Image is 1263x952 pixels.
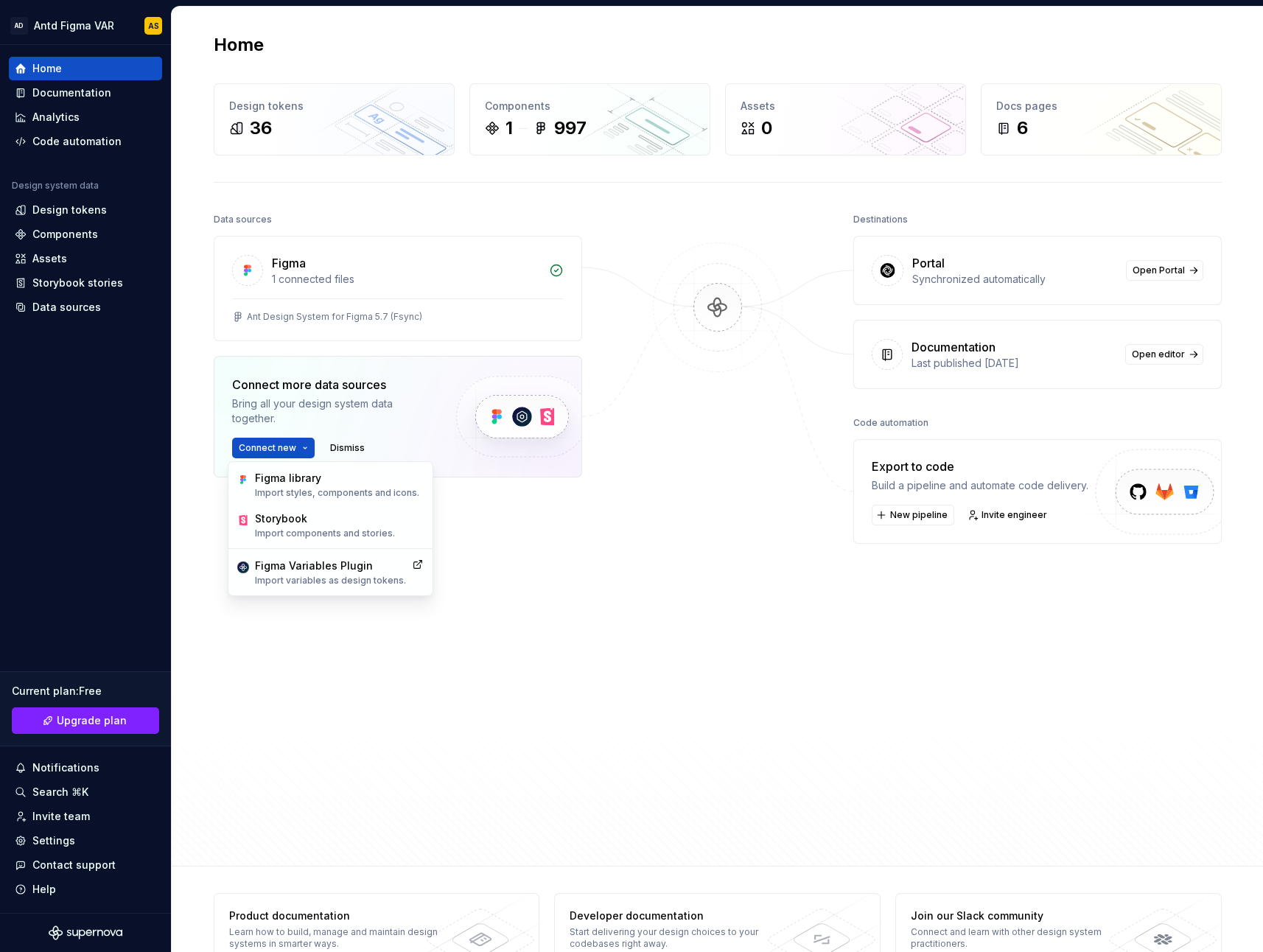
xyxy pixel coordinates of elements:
div: Notifications [32,760,99,775]
a: Assets [9,247,162,270]
div: Join our Slack community [911,909,1125,923]
div: 6 [1017,116,1028,140]
div: Documentation [32,85,111,100]
a: Home [9,57,162,80]
a: Figma1 connected filesAnt Design System for Figma 5.7 (Fsync) [214,236,582,341]
div: Export to code [872,458,1088,475]
a: Open editor [1125,344,1203,365]
div: Figma library [255,471,419,486]
a: Settings [9,829,162,853]
div: Analytics [32,110,80,125]
div: Figma Variables Plugin [255,559,406,573]
div: Learn how to build, manage and maintain design systems in smarter ways. [229,926,444,950]
a: Components1997 [469,83,710,155]
div: Home [32,61,62,76]
div: Ant Design System for Figma 5.7 (Fsync) [247,311,422,323]
a: Upgrade plan [12,707,159,734]
div: Synchronized automatically [912,272,1117,287]
a: Components [9,223,162,246]
div: AS [148,20,159,32]
span: Open Portal [1133,265,1185,276]
div: Contact support [32,858,116,872]
span: New pipeline [890,509,948,521]
p: Import components and stories. [255,528,395,539]
button: Connect new [232,438,315,458]
div: Code automation [32,134,122,149]
div: 0 [761,116,772,140]
div: Invite team [32,809,90,824]
a: Invite team [9,805,162,828]
div: 1 [505,116,513,140]
div: Design system data [12,180,99,192]
span: Connect new [239,442,296,454]
button: Search ⌘K [9,780,162,804]
a: Documentation [9,81,162,105]
button: Help [9,878,162,901]
a: Open Portal [1126,260,1203,281]
div: Last published [DATE] [912,356,1116,371]
div: Start delivering your design choices to your codebases right away. [570,926,784,950]
div: Assets [32,251,67,266]
a: Design tokens36 [214,83,455,155]
button: ADAntd Figma VARAS [3,10,168,41]
div: Documentation [912,338,996,356]
div: Build a pipeline and automate code delivery. [872,478,1088,493]
h2: Home [214,33,264,57]
div: Data sources [214,209,272,230]
a: Assets0 [725,83,966,155]
div: Antd Figma VAR [34,18,114,33]
a: Storybook stories [9,271,162,295]
div: 1 connected files [272,272,540,287]
div: Destinations [853,209,908,230]
div: 997 [554,116,587,140]
div: Design tokens [229,99,439,113]
span: Upgrade plan [57,713,127,728]
div: Code automation [853,413,928,433]
a: Data sources [9,295,162,319]
div: Design tokens [32,203,107,217]
div: Components [485,99,695,113]
div: Docs pages [996,99,1206,113]
button: Dismiss [323,438,371,458]
span: Invite engineer [982,509,1047,521]
div: Settings [32,833,75,848]
a: Code automation [9,130,162,153]
svg: Supernova Logo [49,925,122,940]
a: Invite engineer [963,505,1054,525]
button: New pipeline [872,505,954,525]
div: 36 [250,116,272,140]
div: Storybook [255,511,395,526]
a: Analytics [9,105,162,129]
span: Open editor [1132,349,1185,360]
div: Connect and learn with other design system practitioners. [911,926,1125,950]
span: Dismiss [330,442,365,454]
button: Notifications [9,756,162,780]
div: Figma [272,254,306,272]
div: Connect more data sources [232,376,431,393]
div: Assets [741,99,951,113]
div: Help [32,882,56,897]
div: Search ⌘K [32,785,88,799]
a: Docs pages6 [981,83,1222,155]
div: Data sources [32,300,101,315]
p: Import variables as design tokens. [255,575,406,587]
div: Bring all your design system data together. [232,396,431,426]
div: Portal [912,254,945,272]
button: Contact support [9,853,162,877]
div: Developer documentation [570,909,784,923]
div: Product documentation [229,909,444,923]
div: Current plan : Free [12,684,159,699]
div: Components [32,227,98,242]
p: Import styles, components and icons. [255,487,419,499]
div: Storybook stories [32,276,123,290]
div: AD [10,17,28,35]
a: Design tokens [9,198,162,222]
